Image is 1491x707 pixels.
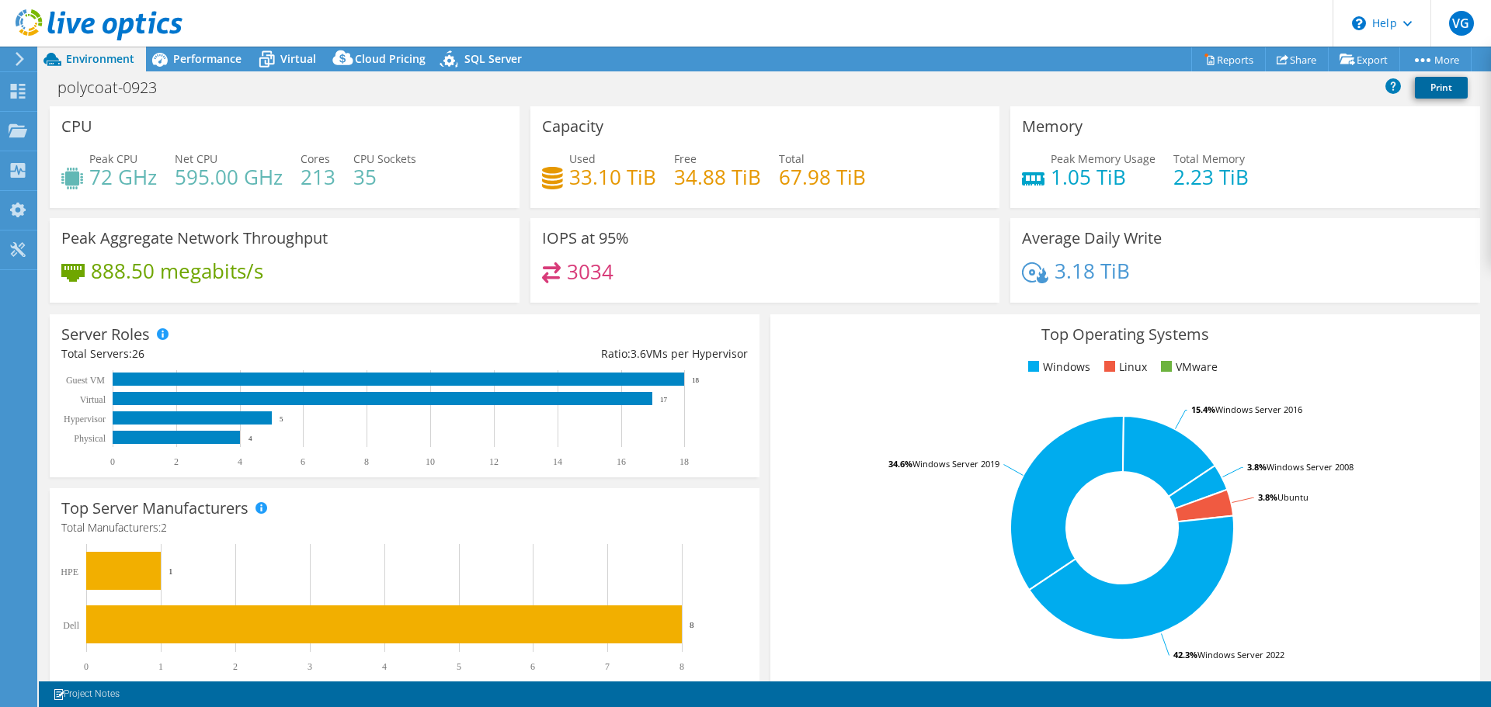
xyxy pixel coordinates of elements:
div: Total Servers: [61,345,405,362]
h4: 33.10 TiB [569,168,656,185]
li: Linux [1100,359,1147,376]
h4: 34.88 TiB [674,168,761,185]
text: Physical [74,433,106,444]
text: 0 [110,456,115,467]
span: 2 [161,520,167,535]
h3: Top Server Manufacturers [61,500,248,517]
text: Dell [63,620,79,631]
text: 7 [605,661,610,672]
span: Net CPU [175,151,217,166]
span: Peak Memory Usage [1051,151,1156,166]
text: 8 [690,620,694,629]
tspan: Windows Server 2019 [912,458,999,470]
h4: 2.23 TiB [1173,168,1249,185]
span: 26 [132,346,144,361]
span: SQL Server [464,51,522,66]
tspan: 3.8% [1247,461,1267,473]
span: Total Memory [1173,151,1245,166]
h3: Server Roles [61,326,150,343]
span: Used [569,151,596,166]
h4: Total Manufacturers: [61,519,748,536]
text: 5 [280,415,283,423]
text: 17 [660,396,668,404]
text: 4 [238,456,242,467]
text: 14 [553,456,562,467]
span: Peak CPU [89,151,137,166]
text: HPE [61,567,78,577]
a: Reports [1191,47,1266,71]
span: VG [1449,11,1474,36]
h4: 1.05 TiB [1051,168,1156,185]
text: 0 [84,661,89,672]
text: 6 [530,661,535,672]
a: Print [1415,77,1468,99]
tspan: 15.4% [1191,404,1215,415]
h3: Average Daily Write [1022,230,1162,247]
span: Total [779,151,805,166]
text: 8 [364,456,369,467]
text: 4 [382,661,387,672]
text: 2 [233,661,238,672]
li: Windows [1024,359,1090,376]
h4: 213 [301,168,335,185]
text: 1 [158,661,163,672]
h4: 67.98 TiB [779,168,866,185]
h3: CPU [61,118,92,135]
tspan: Windows Server 2008 [1267,461,1354,473]
h4: 595.00 GHz [175,168,283,185]
span: Environment [66,51,134,66]
span: Cloud Pricing [355,51,426,66]
h3: IOPS at 95% [542,230,629,247]
a: Export [1328,47,1400,71]
h3: Capacity [542,118,603,135]
span: Performance [173,51,242,66]
tspan: 3.8% [1258,491,1277,503]
text: 2 [174,456,179,467]
text: Guest VM [66,375,105,386]
h4: 72 GHz [89,168,157,185]
span: Cores [301,151,330,166]
tspan: 34.6% [888,458,912,470]
h4: 3034 [567,263,613,280]
span: CPU Sockets [353,151,416,166]
svg: \n [1352,16,1366,30]
tspan: 42.3% [1173,649,1197,660]
a: Share [1265,47,1329,71]
li: VMware [1157,359,1218,376]
tspan: Ubuntu [1277,491,1309,503]
text: 4 [248,435,252,442]
span: 3.6 [631,346,646,361]
span: Free [674,151,697,166]
text: Hypervisor [64,414,106,425]
text: 12 [489,456,499,467]
h4: 888.50 megabits/s [91,262,263,279]
h3: Top Operating Systems [782,326,1468,343]
tspan: Windows Server 2016 [1215,404,1302,415]
text: 5 [457,661,461,672]
text: 8 [679,661,684,672]
div: Ratio: VMs per Hypervisor [405,345,748,362]
span: Virtual [280,51,316,66]
h3: Memory [1022,118,1083,135]
a: More [1399,47,1472,71]
text: 3 [308,661,312,672]
tspan: Windows Server 2022 [1197,649,1284,660]
text: 1 [169,567,173,576]
text: 16 [617,456,626,467]
text: 18 [679,456,689,467]
h3: Peak Aggregate Network Throughput [61,230,328,247]
text: 18 [692,376,700,384]
text: 10 [426,456,435,467]
text: Virtual [80,394,106,405]
a: Project Notes [42,684,130,704]
h4: 35 [353,168,416,185]
text: 6 [301,456,305,467]
h1: polycoat-0923 [50,79,181,96]
h4: 3.18 TiB [1055,262,1130,279]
